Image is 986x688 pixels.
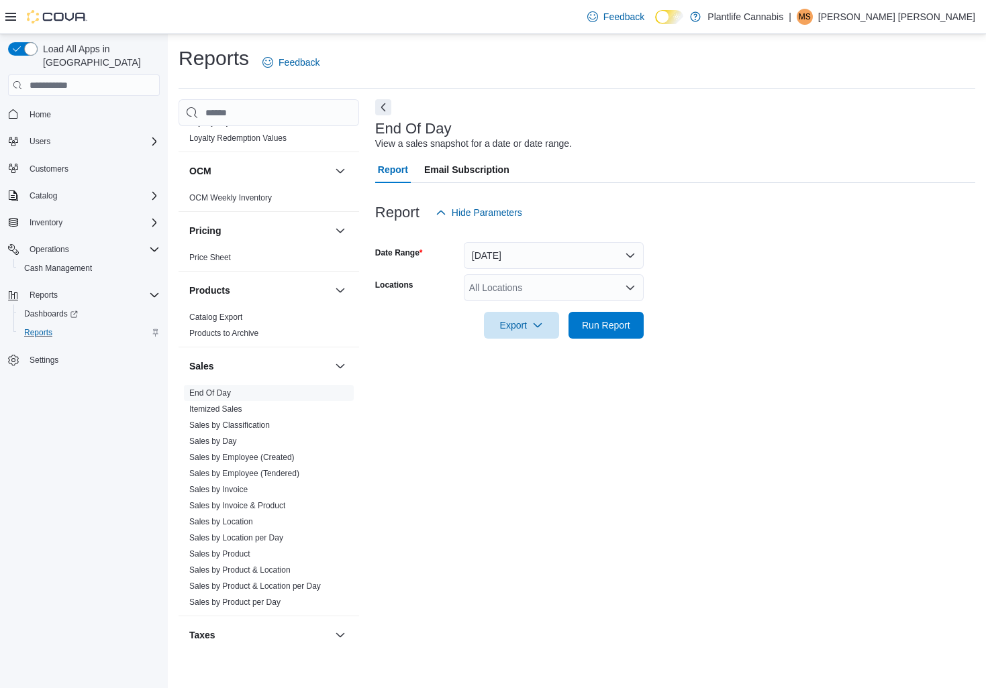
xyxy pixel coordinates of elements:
div: Pricing [179,249,359,271]
h3: OCM [189,164,211,178]
button: [DATE] [464,242,644,269]
span: Inventory [30,217,62,228]
input: Dark Mode [655,10,683,24]
button: Home [3,104,165,123]
span: Sales by Invoice & Product [189,500,285,511]
span: Catalog [24,188,160,204]
span: Settings [24,351,160,368]
span: Hide Parameters [452,206,522,219]
span: Report [378,156,408,183]
span: Operations [30,244,69,255]
button: Sales [189,359,330,373]
button: Cash Management [13,259,165,278]
span: Reports [24,287,160,303]
div: Sales [179,385,359,616]
a: Home [24,107,56,123]
span: Email Subscription [424,156,509,183]
span: Reports [30,290,58,300]
a: Sales by Employee (Created) [189,453,295,462]
button: Taxes [189,628,330,642]
span: Price Sheet [189,252,231,263]
span: Cash Management [24,263,92,274]
button: Users [24,133,56,150]
a: Sales by Day [189,437,237,446]
span: Feedback [279,56,319,69]
img: Cova [27,10,87,23]
div: Melissa Sue Smith [797,9,813,25]
span: Settings [30,355,58,365]
button: Operations [24,241,75,257]
span: Sales by Day [189,436,237,447]
label: Locations [375,280,413,290]
span: Loyalty Redemption Values [189,133,287,144]
button: Users [3,132,165,151]
button: Catalog [24,188,62,204]
span: Sales by Employee (Created) [189,452,295,463]
a: Sales by Employee (Tendered) [189,469,299,478]
span: MS [799,9,811,25]
a: Feedback [582,3,650,30]
span: Dashboards [24,308,78,319]
span: Operations [24,241,160,257]
a: Dashboards [13,304,165,323]
span: Home [24,105,160,122]
button: Export [484,312,559,339]
span: Sales by Product & Location per Day [189,581,321,591]
p: Plantlife Cannabis [707,9,783,25]
a: Reports [19,325,58,341]
button: Customers [3,159,165,178]
span: Sales by Product [189,549,250,559]
span: Sales by Location [189,516,253,527]
a: Sales by Product & Location per Day [189,581,321,591]
a: End Of Day [189,388,231,398]
span: Catalog [30,190,57,201]
span: Sales by Invoice [189,484,248,495]
a: Sales by Product & Location [189,565,291,575]
span: Itemized Sales [189,404,242,414]
span: Sales by Employee (Tendered) [189,468,299,479]
button: Run Report [569,312,644,339]
button: Open list of options [625,282,636,293]
span: Inventory [24,215,160,231]
a: Sales by Product [189,549,250,559]
a: Catalog Export [189,312,242,322]
h1: Reports [179,45,249,72]
a: Itemized Sales [189,404,242,414]
span: Catalog Export [189,312,242,323]
span: Users [24,133,160,150]
span: Sales by Product & Location [189,565,291,575]
button: Sales [332,358,348,374]
span: Customers [30,164,68,174]
button: Inventory [3,213,165,232]
a: Sales by Invoice [189,485,248,494]
button: Reports [13,323,165,342]
span: OCM Weekly Inventory [189,192,272,203]
span: Sales by Classification [189,420,270,431]
a: Sales by Location per Day [189,533,283,542]
a: Settings [24,352,64,368]
button: Catalog [3,186,165,205]
h3: Taxes [189,628,215,642]
span: Export [492,312,551,339]
button: Taxes [332,627,348,643]
button: Reports [24,287,63,303]
button: Pricing [332,223,348,239]
button: Pricing [189,224,330,237]
span: Feedback [603,10,644,23]
span: Sales by Product per Day [189,597,281,608]
nav: Complex example [8,99,160,404]
span: Products to Archive [189,328,258,339]
label: Date Range [375,247,423,258]
button: Operations [3,240,165,259]
span: Customers [24,160,160,177]
h3: Products [189,284,230,297]
span: Cash Management [19,260,160,276]
button: Next [375,99,391,115]
span: Home [30,109,51,120]
a: Sales by Product per Day [189,597,281,607]
span: Load All Apps in [GEOGRAPHIC_DATA] [38,42,160,69]
div: View a sales snapshot for a date or date range. [375,137,572,151]
div: OCM [179,190,359,211]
